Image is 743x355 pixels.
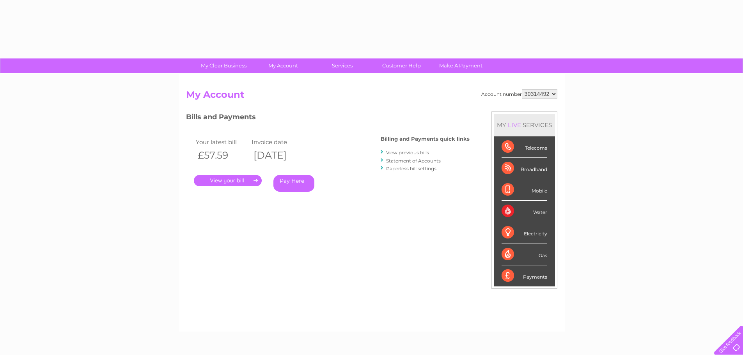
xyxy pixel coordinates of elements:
a: View previous bills [386,150,429,155]
td: Invoice date [250,137,306,147]
div: Mobile [502,179,547,201]
a: Pay Here [273,175,314,192]
h4: Billing and Payments quick links [381,136,470,142]
h2: My Account [186,89,557,104]
div: Account number [481,89,557,99]
h3: Bills and Payments [186,111,470,125]
div: Gas [502,244,547,265]
div: Broadband [502,158,547,179]
th: £57.59 [194,147,250,163]
div: Telecoms [502,136,547,158]
div: Water [502,201,547,222]
a: My Clear Business [192,58,256,73]
div: LIVE [506,121,523,129]
a: Paperless bill settings [386,166,436,171]
a: Services [310,58,374,73]
a: Customer Help [369,58,434,73]
a: Statement of Accounts [386,158,441,164]
a: Make A Payment [429,58,493,73]
td: Your latest bill [194,137,250,147]
a: My Account [251,58,315,73]
th: [DATE] [250,147,306,163]
a: . [194,175,262,186]
div: MY SERVICES [494,114,555,136]
div: Electricity [502,222,547,244]
div: Payments [502,265,547,286]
